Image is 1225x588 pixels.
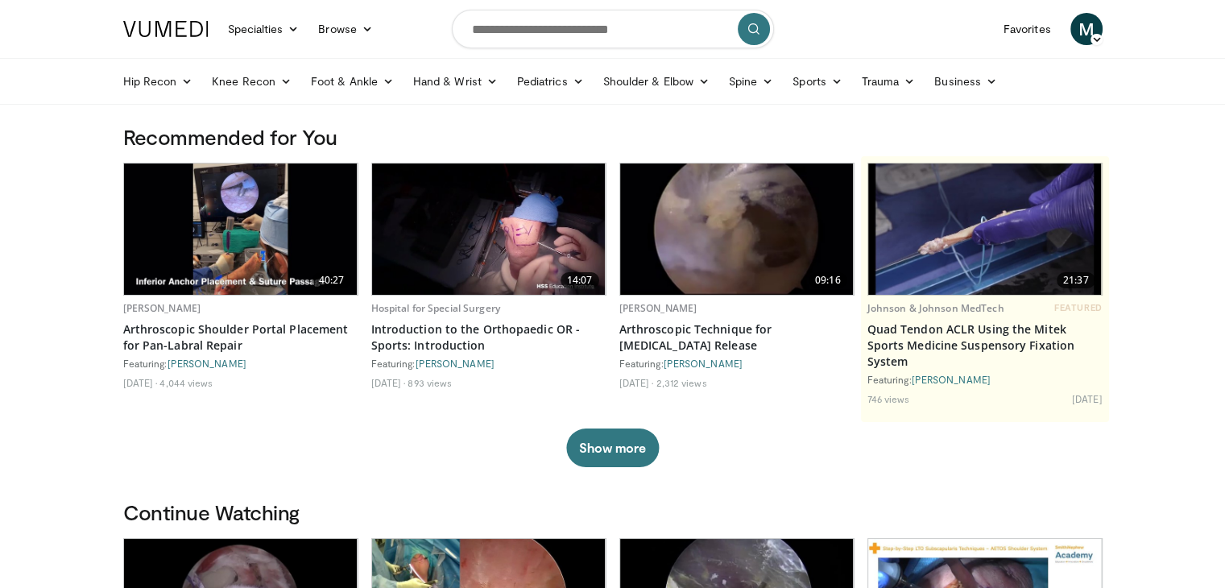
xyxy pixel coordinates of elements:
[867,301,1004,315] a: Johnson & Johnson MedTech
[594,65,719,97] a: Shoulder & Elbow
[619,301,697,315] a: [PERSON_NAME]
[867,321,1103,370] a: Quad Tendon ACLR Using the Mitek Sports Medicine Suspensory Fixation System
[159,376,213,389] li: 4,044 views
[371,321,606,354] a: Introduction to the Orthopaedic OR - Sports: Introduction
[404,65,507,97] a: Hand & Wrist
[852,65,925,97] a: Trauma
[114,65,203,97] a: Hip Recon
[123,376,158,389] li: [DATE]
[1070,13,1103,45] a: M
[123,357,358,370] div: Featuring:
[925,65,1007,97] a: Business
[124,164,358,295] img: 1328e8e2-4eea-451f-9b2c-61a2b228d8ec.620x360_q85_upscale.jpg
[371,301,500,315] a: Hospital for Special Surgery
[371,357,606,370] div: Featuring:
[664,358,743,369] a: [PERSON_NAME]
[1072,392,1103,405] li: [DATE]
[619,321,855,354] a: Arthroscopic Technique for [MEDICAL_DATA] Release
[168,358,246,369] a: [PERSON_NAME]
[619,376,654,389] li: [DATE]
[372,164,606,295] a: 14:07
[123,301,201,315] a: [PERSON_NAME]
[868,164,1102,295] a: 21:37
[452,10,774,48] input: Search topics, interventions
[124,164,358,295] a: 40:27
[867,373,1103,386] div: Featuring:
[507,65,594,97] a: Pediatrics
[868,164,1102,295] img: b78fd9da-dc16-4fd1-a89d-538d899827f1.620x360_q85_upscale.jpg
[372,164,606,295] img: 6b9db258-5049-4792-8a26-f892aa3934cc.620x360_q85_upscale.jpg
[719,65,783,97] a: Spine
[566,429,659,467] button: Show more
[656,376,706,389] li: 2,312 views
[561,272,599,288] span: 14:07
[416,358,495,369] a: [PERSON_NAME]
[123,499,1103,525] h3: Continue Watching
[994,13,1061,45] a: Favorites
[1054,302,1102,313] span: FEATURED
[867,392,910,405] li: 746 views
[620,164,854,295] a: 09:16
[619,357,855,370] div: Featuring:
[408,376,452,389] li: 893 views
[783,65,852,97] a: Sports
[809,272,847,288] span: 09:16
[312,272,351,288] span: 40:27
[912,374,991,385] a: [PERSON_NAME]
[202,65,301,97] a: Knee Recon
[123,124,1103,150] h3: Recommended for You
[308,13,383,45] a: Browse
[123,21,209,37] img: VuMedi Logo
[123,321,358,354] a: Arthroscopic Shoulder Portal Placement for Pan-Labral Repair
[620,164,854,295] img: 040c4573-e67e-4cc4-9b6e-ea4b88e17246.620x360_q85_upscale.jpg
[218,13,309,45] a: Specialties
[371,376,406,389] li: [DATE]
[301,65,404,97] a: Foot & Ankle
[1057,272,1095,288] span: 21:37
